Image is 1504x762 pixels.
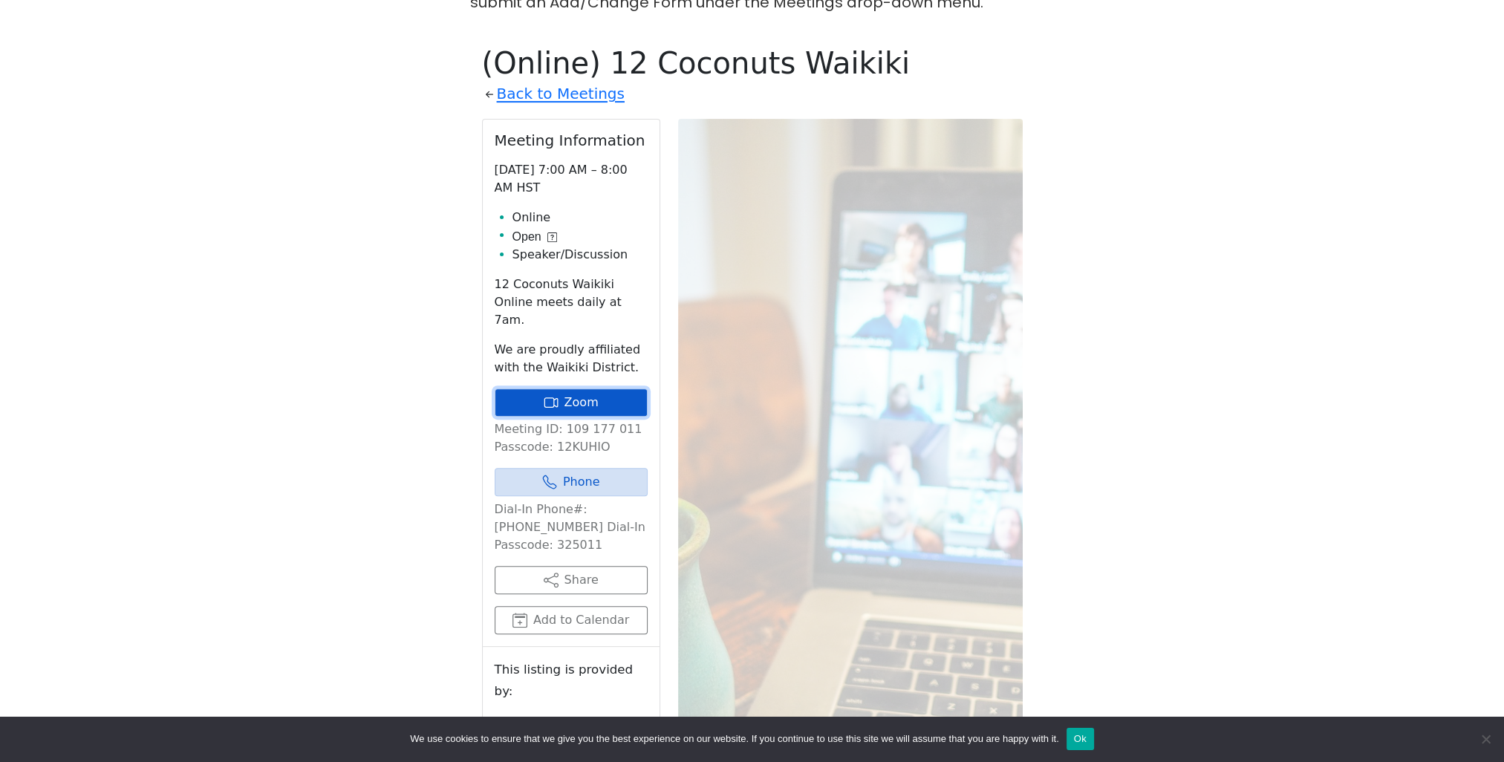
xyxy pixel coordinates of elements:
[482,45,1023,81] h1: (Online) 12 Coconuts Waikiki
[495,276,648,329] p: 12 Coconuts Waikiki Online meets daily at 7am.
[495,388,648,417] a: Zoom
[410,732,1058,746] span: We use cookies to ensure that we give you the best experience on our website. If you continue to ...
[495,501,648,554] p: Dial-In Phone#: [PHONE_NUMBER] Dial-In Passcode: 325011
[495,161,648,197] p: [DATE] 7:00 AM – 8:00 AM HST
[495,659,648,702] small: This listing is provided by:
[495,606,648,634] button: Add to Calendar
[512,228,541,246] span: Open
[512,246,648,264] li: Speaker/Discussion
[1067,728,1094,750] button: Ok
[495,131,648,149] h2: Meeting Information
[512,228,557,246] button: Open
[495,420,648,456] p: Meeting ID: 109 177 011 Passcode: 12KUHIO
[495,468,648,496] a: Phone
[512,209,648,227] li: Online
[497,81,625,107] a: Back to Meetings
[495,341,648,377] p: We are proudly affiliated with the Waikiki District.
[1478,732,1493,746] span: No
[495,566,648,594] button: Share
